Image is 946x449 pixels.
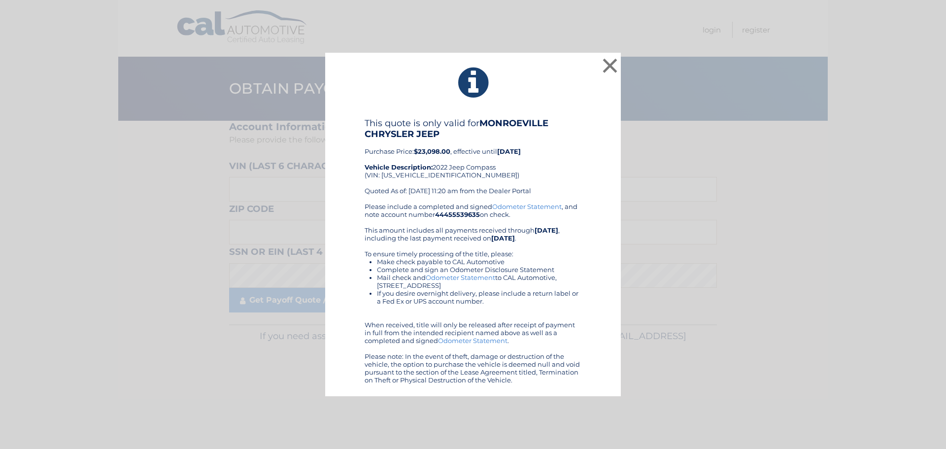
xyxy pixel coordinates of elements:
[365,163,433,171] strong: Vehicle Description:
[365,118,548,139] b: MONROEVILLE CHRYSLER JEEP
[377,258,581,266] li: Make check payable to CAL Automotive
[426,274,495,281] a: Odometer Statement
[377,274,581,289] li: Mail check and to CAL Automotive, [STREET_ADDRESS]
[492,203,562,210] a: Odometer Statement
[377,266,581,274] li: Complete and sign an Odometer Disclosure Statement
[438,337,507,345] a: Odometer Statement
[377,289,581,305] li: If you desire overnight delivery, please include a return label or a Fed Ex or UPS account number.
[491,234,515,242] b: [DATE]
[414,147,450,155] b: $23,098.00
[365,203,581,384] div: Please include a completed and signed , and note account number on check. This amount includes al...
[600,56,620,75] button: ×
[535,226,558,234] b: [DATE]
[435,210,480,218] b: 44455539635
[365,118,581,139] h4: This quote is only valid for
[497,147,521,155] b: [DATE]
[365,118,581,203] div: Purchase Price: , effective until 2022 Jeep Compass (VIN: [US_VEHICLE_IDENTIFICATION_NUMBER]) Quo...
